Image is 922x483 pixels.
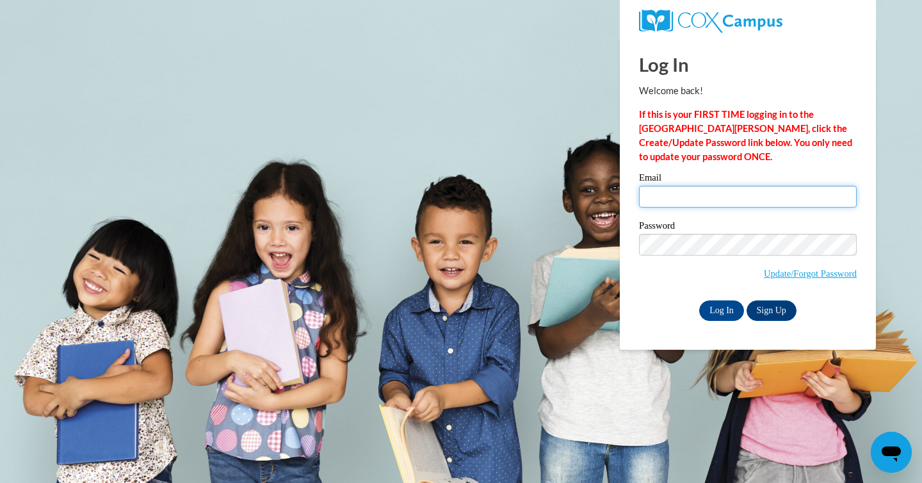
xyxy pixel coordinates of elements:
[747,300,797,321] a: Sign Up
[639,173,857,186] label: Email
[639,84,857,98] p: Welcome back!
[639,221,857,234] label: Password
[639,51,857,78] h1: Log In
[871,432,912,473] iframe: Button to launch messaging window
[764,268,857,279] a: Update/Forgot Password
[699,300,744,321] input: Log In
[639,10,782,33] img: COX Campus
[639,10,857,33] a: COX Campus
[639,109,852,162] strong: If this is your FIRST TIME logging in to the [GEOGRAPHIC_DATA][PERSON_NAME], click the Create/Upd...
